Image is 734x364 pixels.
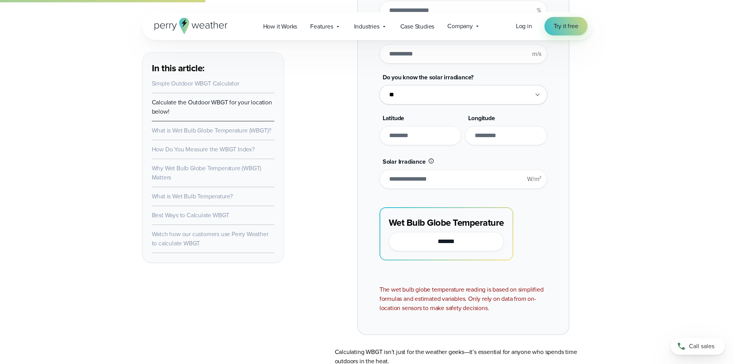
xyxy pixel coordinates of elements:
[671,338,725,355] a: Call sales
[152,192,233,201] a: What is Wet Bulb Temperature?
[394,18,441,34] a: Case Studies
[554,22,578,31] span: Try it free
[689,342,714,351] span: Call sales
[354,22,380,31] span: Industries
[516,22,532,30] span: Log in
[516,22,532,31] a: Log in
[152,79,239,88] a: Simple Outdoor WBGT Calculator
[263,22,297,31] span: How it Works
[152,98,272,116] a: Calculate the Outdoor WBGT for your location below!
[544,17,588,35] a: Try it free
[152,62,274,74] h3: In this article:
[447,22,473,31] span: Company
[400,22,435,31] span: Case Studies
[383,73,474,82] span: Do you know the solar irradiance?
[152,230,269,248] a: Watch how our customers use Perry Weather to calculate WBGT
[257,18,304,34] a: How it Works
[383,114,404,122] span: Latitude
[152,145,255,154] a: How Do You Measure the WBGT Index?
[380,285,547,313] div: The wet bulb globe temperature reading is based on simplified formulas and estimated variables. O...
[152,126,272,135] a: What is Wet Bulb Globe Temperature (WBGT)?
[152,211,230,220] a: Best Ways to Calculate WBGT
[152,164,262,182] a: Why Wet Bulb Globe Temperature (WBGT) Matters
[383,157,426,166] span: Solar Irradiance
[468,114,495,122] span: Longitude
[310,22,333,31] span: Features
